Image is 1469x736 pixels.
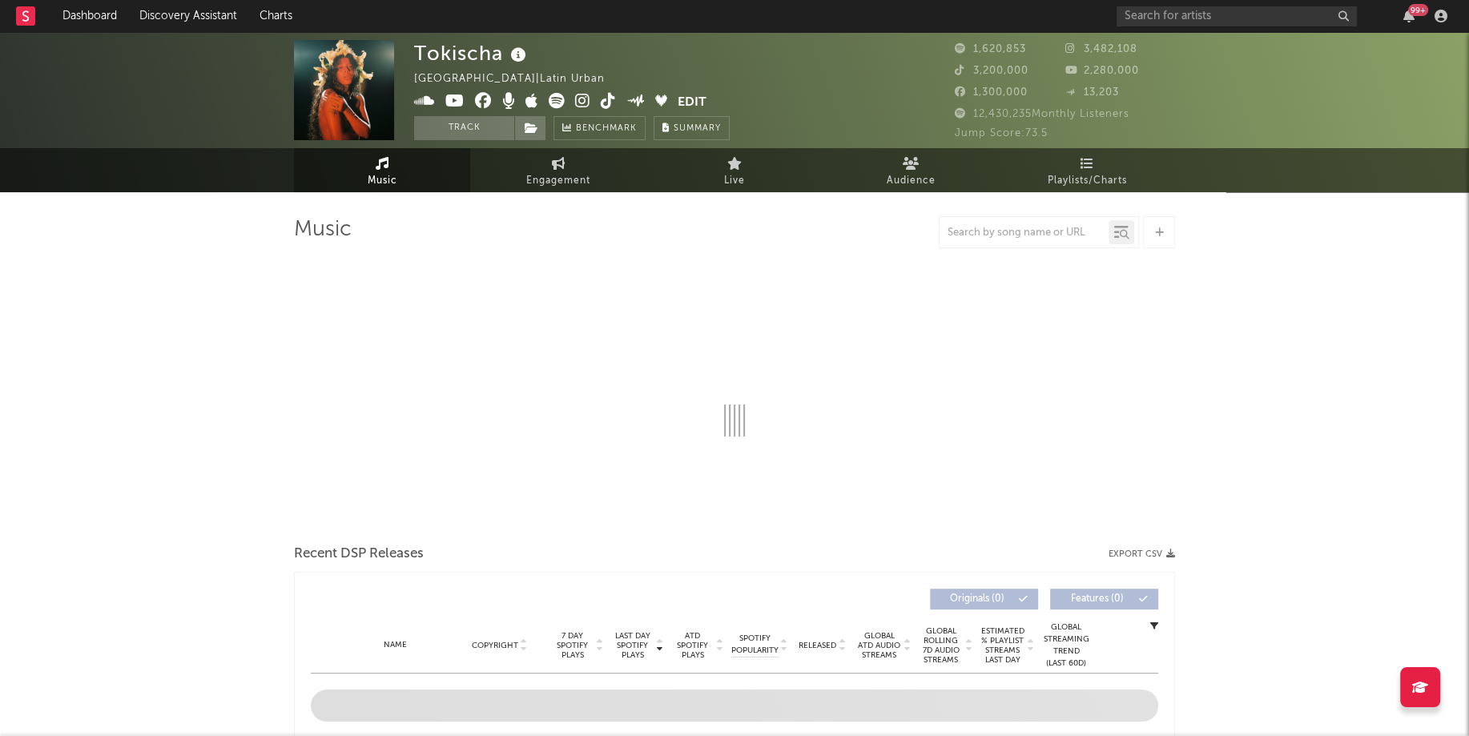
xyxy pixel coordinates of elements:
a: Engagement [470,148,646,192]
div: Tokischa [414,40,530,66]
button: Originals(0) [930,589,1038,609]
span: Benchmark [576,119,637,139]
button: Features(0) [1050,589,1158,609]
input: Search for artists [1117,6,1357,26]
span: Live [724,171,745,191]
span: Recent DSP Releases [294,545,424,564]
a: Audience [823,148,999,192]
button: 99+ [1403,10,1415,22]
button: Export CSV [1109,549,1175,559]
span: 12,430,235 Monthly Listeners [955,109,1129,119]
span: Music [368,171,397,191]
span: Global ATD Audio Streams [857,631,901,660]
span: ATD Spotify Plays [671,631,714,660]
span: Last Day Spotify Plays [611,631,654,660]
span: 13,203 [1065,87,1119,98]
span: 1,620,853 [955,44,1026,54]
span: 7 Day Spotify Plays [551,631,594,660]
span: Spotify Popularity [731,633,779,657]
button: Edit [678,93,706,113]
div: Name [343,639,448,651]
button: Track [414,116,514,140]
input: Search by song name or URL [940,227,1109,239]
a: Benchmark [553,116,646,140]
span: Features ( 0 ) [1060,594,1134,604]
span: Global Rolling 7D Audio Streams [919,626,963,665]
span: Estimated % Playlist Streams Last Day [980,626,1024,665]
span: Originals ( 0 ) [940,594,1014,604]
button: Summary [654,116,730,140]
div: Global Streaming Trend (Last 60D) [1042,621,1090,670]
span: 3,200,000 [955,66,1028,76]
span: Summary [674,124,721,133]
span: Released [799,641,836,650]
span: Engagement [526,171,590,191]
span: 1,300,000 [955,87,1028,98]
span: 2,280,000 [1065,66,1139,76]
div: 99 + [1408,4,1428,16]
a: Playlists/Charts [999,148,1175,192]
a: Music [294,148,470,192]
a: Live [646,148,823,192]
span: Jump Score: 73.5 [955,128,1048,139]
div: [GEOGRAPHIC_DATA] | Latin Urban [414,70,623,89]
span: Audience [887,171,936,191]
span: Playlists/Charts [1048,171,1127,191]
span: 3,482,108 [1065,44,1137,54]
span: Copyright [471,641,517,650]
